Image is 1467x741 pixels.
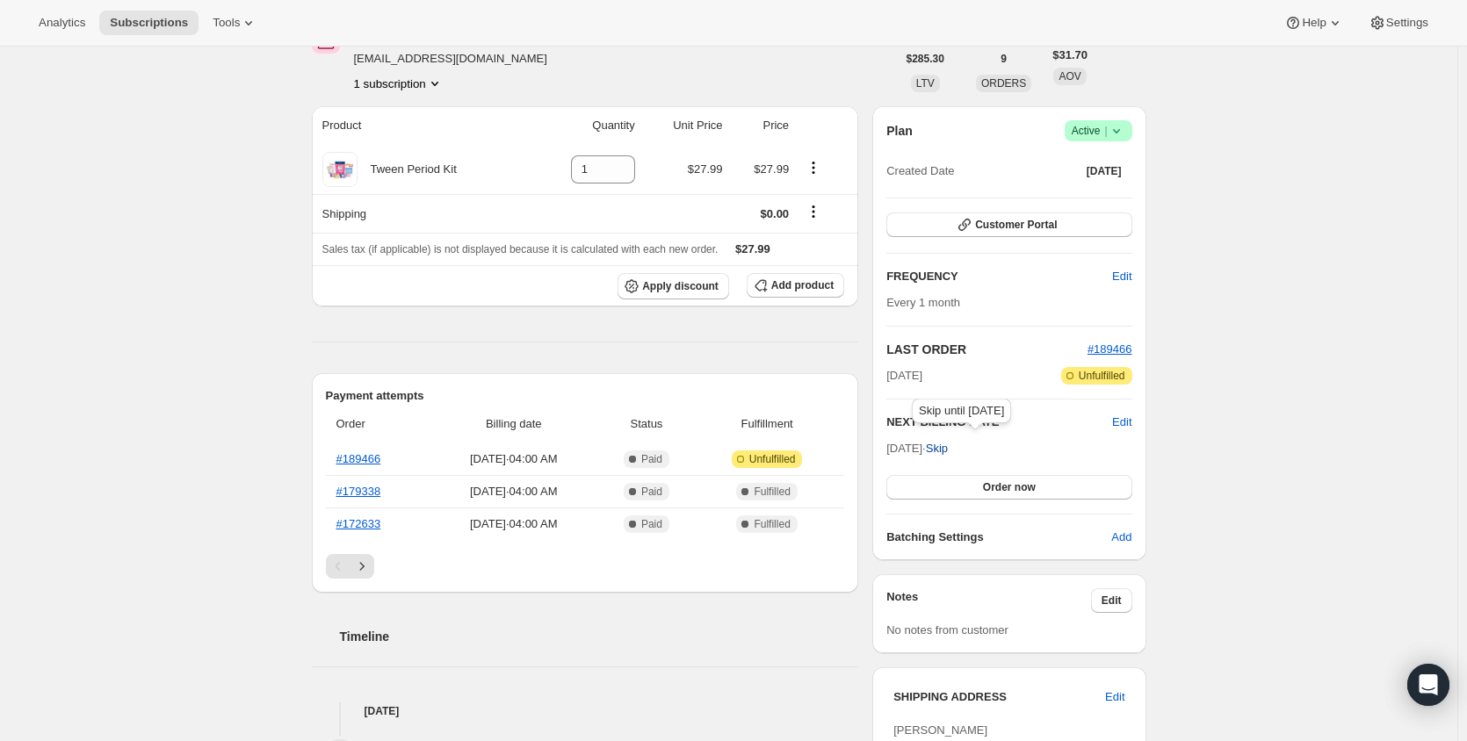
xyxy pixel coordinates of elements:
button: Skip [915,435,958,463]
span: Edit [1105,688,1124,706]
h3: SHIPPING ADDRESS [893,688,1105,706]
span: Customer Portal [975,218,1057,232]
span: $27.99 [688,162,723,176]
span: LTV [916,77,935,90]
th: Unit Price [640,106,728,145]
button: Add product [747,273,844,298]
button: Help [1274,11,1354,35]
h3: Notes [886,588,1091,613]
button: Add [1101,523,1142,551]
span: Status [603,415,690,433]
span: Settings [1386,16,1428,30]
th: Quantity [531,106,640,145]
button: Edit [1102,263,1142,291]
span: 9 [1001,52,1007,66]
button: Subscriptions [99,11,199,35]
button: Order now [886,475,1131,500]
span: Paid [641,517,662,531]
button: 9 [990,47,1017,71]
span: Created Date [886,162,954,180]
span: Help [1302,16,1326,30]
button: Shipping actions [799,202,827,221]
span: AOV [1059,70,1080,83]
nav: Pagination [326,554,845,579]
span: Add product [771,278,834,292]
span: Paid [641,485,662,499]
span: No notes from customer [886,623,1008,637]
span: Fulfilled [754,517,790,531]
button: $285.30 [896,47,955,71]
a: #189466 [336,452,381,465]
button: Analytics [28,11,96,35]
th: Order [326,405,430,443]
button: #189466 [1088,341,1132,358]
span: [EMAIL_ADDRESS][DOMAIN_NAME] [354,50,582,68]
h6: Batching Settings [886,529,1111,546]
button: Product actions [354,75,444,92]
span: | [1104,124,1107,138]
span: [DATE] · 04:00 AM [435,483,593,500]
button: Edit [1091,588,1132,613]
div: Open Intercom Messenger [1407,664,1449,706]
span: Active [1072,122,1125,140]
a: #172633 [336,517,381,530]
span: Skip [926,440,948,457]
span: Edit [1112,268,1131,285]
h2: NEXT BILLING DATE [886,414,1112,431]
span: Every 1 month [886,296,960,309]
span: Analytics [39,16,85,30]
button: Edit [1112,414,1131,431]
span: Subscriptions [110,16,188,30]
h2: FREQUENCY [886,268,1112,285]
span: [DATE] [1087,164,1122,178]
a: #189466 [1088,342,1132,356]
span: $0.00 [761,207,790,220]
h2: Plan [886,122,913,140]
th: Shipping [312,194,531,233]
button: Settings [1358,11,1439,35]
span: Order now [983,480,1036,494]
h2: LAST ORDER [886,341,1088,358]
span: [DATE] · 04:00 AM [435,450,593,468]
div: Tween Period Kit [358,161,457,178]
span: Edit [1102,594,1122,608]
span: Unfulfilled [749,452,796,466]
span: Fulfilled [754,485,790,499]
span: Tools [213,16,240,30]
span: Fulfillment [700,415,834,433]
button: Tools [202,11,268,35]
span: Add [1111,529,1131,546]
span: Paid [641,452,662,466]
span: [DATE] · [886,442,948,455]
h2: Payment attempts [326,387,845,405]
span: $285.30 [907,52,944,66]
button: Product actions [799,158,827,177]
span: ORDERS [981,77,1026,90]
th: Product [312,106,531,145]
span: Sales tax (if applicable) is not displayed because it is calculated with each new order. [322,243,719,255]
span: Unfulfilled [1079,369,1125,383]
button: Apply discount [618,273,729,299]
span: $27.99 [735,242,770,255]
span: Billing date [435,415,593,433]
button: Next [350,554,374,579]
th: Price [728,106,795,145]
button: [DATE] [1076,159,1132,183]
span: Apply discount [642,279,719,293]
h4: [DATE] [312,702,859,720]
a: #179338 [336,485,381,498]
button: Customer Portal [886,212,1131,237]
h2: Timeline [340,628,859,645]
button: Edit [1095,683,1135,711]
span: [DATE] · 04:00 AM [435,515,593,533]
span: $31.70 [1052,47,1088,64]
span: $27.99 [754,162,789,176]
span: [DATE] [886,367,922,385]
